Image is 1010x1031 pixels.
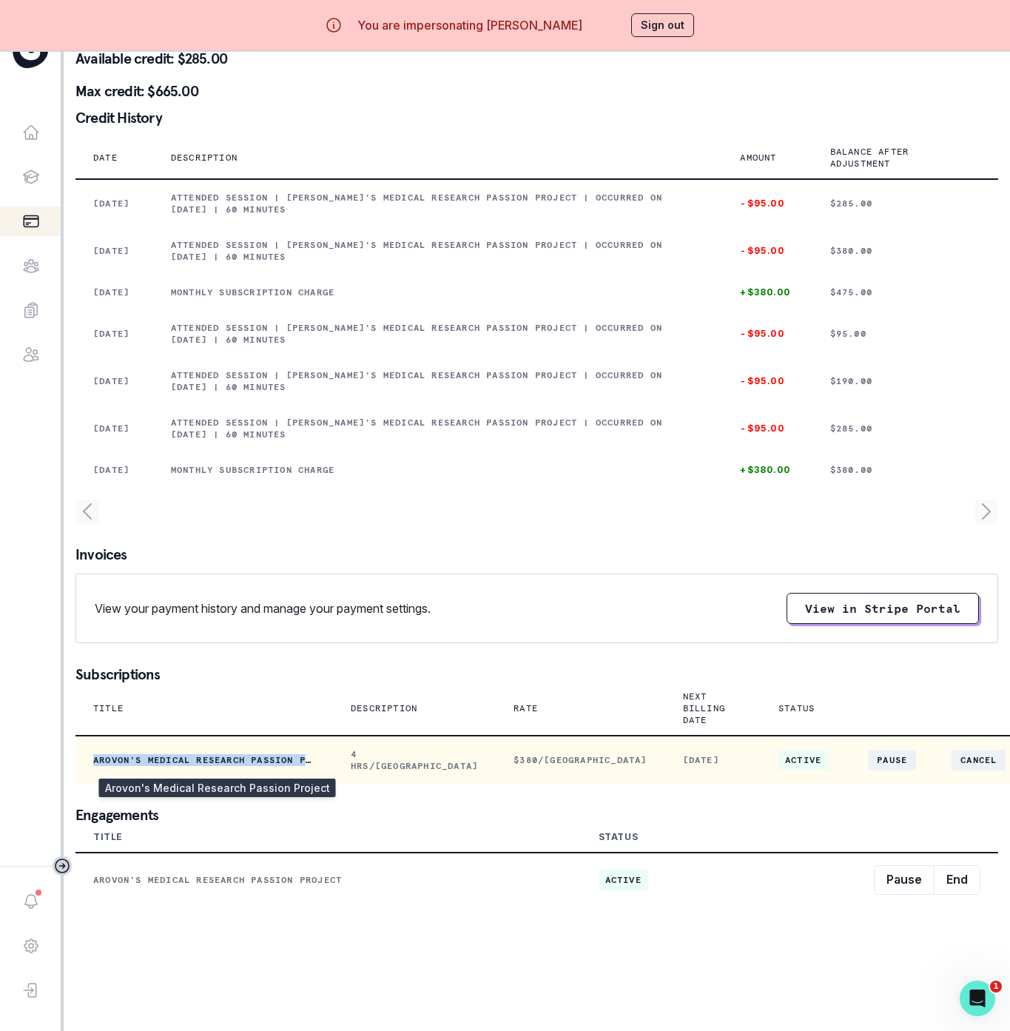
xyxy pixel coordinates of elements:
p: $95.00 [830,328,980,340]
p: Next Billing Date [683,691,725,726]
svg: page right [974,500,998,523]
p: Arovon's Medical Research Passion Project [93,754,315,766]
svg: page left [75,500,99,523]
p: Subscriptions [75,667,998,682]
p: Credit History [75,110,998,125]
p: $285.00 [830,198,980,209]
p: $190.00 [830,375,980,387]
p: +$380.00 [740,464,794,476]
p: -$95.00 [740,375,794,387]
p: Title [93,702,124,714]
p: Attended session | [PERSON_NAME]'s Medical Research Passion Project | Occurred on [DATE] | 60 min... [171,239,705,263]
p: Monthly subscription charge [171,464,705,476]
p: Status [778,702,815,714]
p: Max credit: $665.00 [75,84,998,98]
p: +$380.00 [740,286,794,298]
p: $380/[GEOGRAPHIC_DATA] [514,754,647,766]
p: [DATE] [683,754,743,766]
p: 4 HRS/[GEOGRAPHIC_DATA] [351,748,478,772]
p: Attended session | [PERSON_NAME]'s Medical Research Passion Project | Occurred on [DATE] | 60 min... [171,192,705,215]
p: $475.00 [830,286,980,298]
span: active [599,870,648,890]
button: Toggle sidebar [53,856,72,876]
button: Cancel [952,750,1006,770]
p: Attended session | [PERSON_NAME]'s Medical Research Passion Project | Occurred on [DATE] | 60 min... [171,369,705,393]
p: [DATE] [93,245,135,257]
p: Attended session | [PERSON_NAME]'s Medical Research Passion Project | Occurred on [DATE] | 60 min... [171,322,705,346]
p: Invoices [75,547,998,562]
p: Balance after adjustment [830,146,963,169]
button: View in Stripe Portal [787,593,979,624]
p: Rate [514,702,538,714]
p: Attended session | [PERSON_NAME]'s Medical Research Passion Project | Occurred on [DATE] | 60 min... [171,417,705,440]
p: -$95.00 [740,423,794,434]
p: $380.00 [830,464,980,476]
p: Description [351,702,417,714]
button: Pause [868,750,916,770]
p: [DATE] [93,375,135,387]
p: $380.00 [830,245,980,257]
p: [DATE] [93,286,135,298]
p: Date [93,152,118,164]
p: Amount [740,152,776,164]
p: -$95.00 [740,328,794,340]
p: Available credit: $285.00 [75,51,998,66]
p: [DATE] [93,328,135,340]
p: View your payment history and manage your payment settings. [95,600,431,617]
p: Monthly subscription charge [171,286,705,298]
button: Pause [874,865,935,895]
p: [DATE] [93,464,135,476]
div: Title [93,831,123,843]
button: End [934,865,980,895]
p: [DATE] [93,198,135,209]
p: Engagements [75,807,998,822]
span: ACTIVE [778,750,828,770]
p: You are impersonating [PERSON_NAME] [357,16,582,34]
span: 1 [990,981,1002,993]
p: Arovon's Medical Research Passion Project [93,874,563,886]
div: Status [599,831,639,843]
p: [DATE] [93,423,135,434]
p: $285.00 [830,423,980,434]
p: -$95.00 [740,245,794,257]
p: Description [171,152,238,164]
p: -$95.00 [740,198,794,209]
button: Sign out [631,13,694,37]
iframe: Intercom live chat [960,981,995,1016]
